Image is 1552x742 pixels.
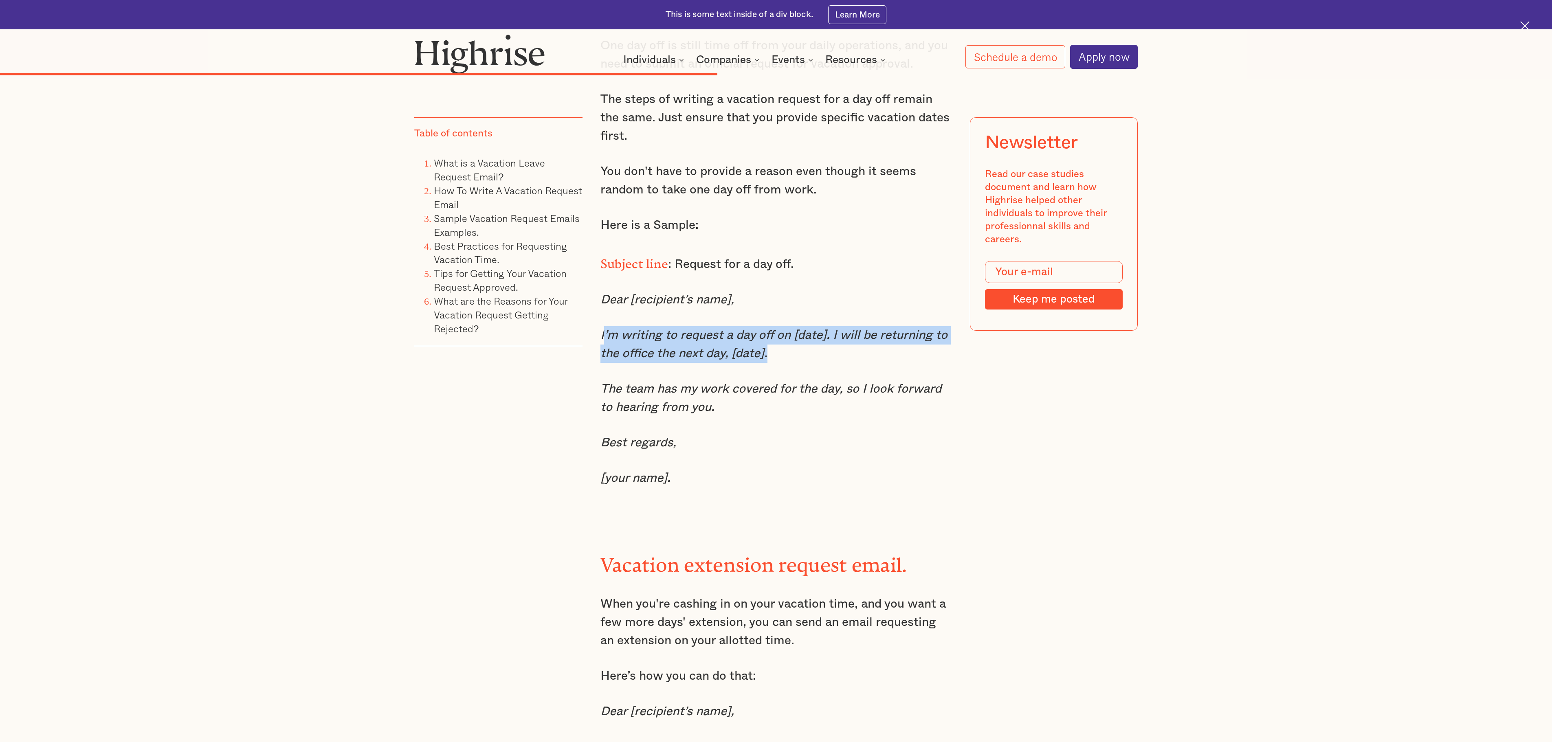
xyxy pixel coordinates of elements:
[434,155,545,184] a: What is a Vacation Leave Request Email?
[600,257,668,265] strong: Subject line
[600,554,907,566] strong: Vacation extension request email.
[985,289,1123,310] input: Keep me posted
[600,252,952,274] p: : Request for a day off.
[414,127,492,140] div: Table of contents
[600,383,941,413] em: The team has my work covered for the day, so I look forward to hearing from you.
[434,266,567,294] a: Tips for Getting Your Vacation Request Approved.
[600,294,734,306] em: Dear [recipient’s name],
[828,5,886,24] a: Learn More
[772,55,816,65] div: Events
[600,667,952,685] p: Here’s how you can do that:
[623,55,676,65] div: Individuals
[600,162,952,199] p: You don't have to provide a reason even though it seems random to take one day off from work.
[666,9,813,21] div: This is some text inside of a div block.
[414,34,545,74] img: Highrise logo
[985,168,1123,246] div: Read our case studies document and learn how Highrise helped other individuals to improve their p...
[623,55,686,65] div: Individuals
[696,55,762,65] div: Companies
[600,329,947,360] em: I’m writing to request a day off on [date]. I will be returning to the office the next day, [date].
[434,238,567,267] a: Best Practices for Requesting Vacation Time.
[600,216,952,235] p: Here is a Sample:
[434,183,582,212] a: How To Write A Vacation Request Email
[600,472,670,484] em: [your name].
[434,211,580,239] a: Sample Vacation Request Emails Examples.
[985,132,1078,154] div: Newsletter
[600,90,952,145] p: The steps of writing a vacation request for a day off remain the same. Just ensure that you provi...
[965,45,1065,69] a: Schedule a demo
[985,261,1123,283] input: Your e-mail
[985,261,1123,310] form: Modal Form
[600,437,676,449] em: Best regards,
[696,55,751,65] div: Companies
[600,595,952,650] p: When you're cashing in on your vacation time, and you want a few more days' extension, you can se...
[825,55,888,65] div: Resources
[1070,45,1138,68] a: Apply now
[1520,21,1530,31] img: Cross icon
[434,293,568,336] a: What are the Reasons for Your Vacation Request Getting Rejected?
[825,55,877,65] div: Resources
[772,55,805,65] div: Events
[600,705,734,718] em: Dear [recipient’s name],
